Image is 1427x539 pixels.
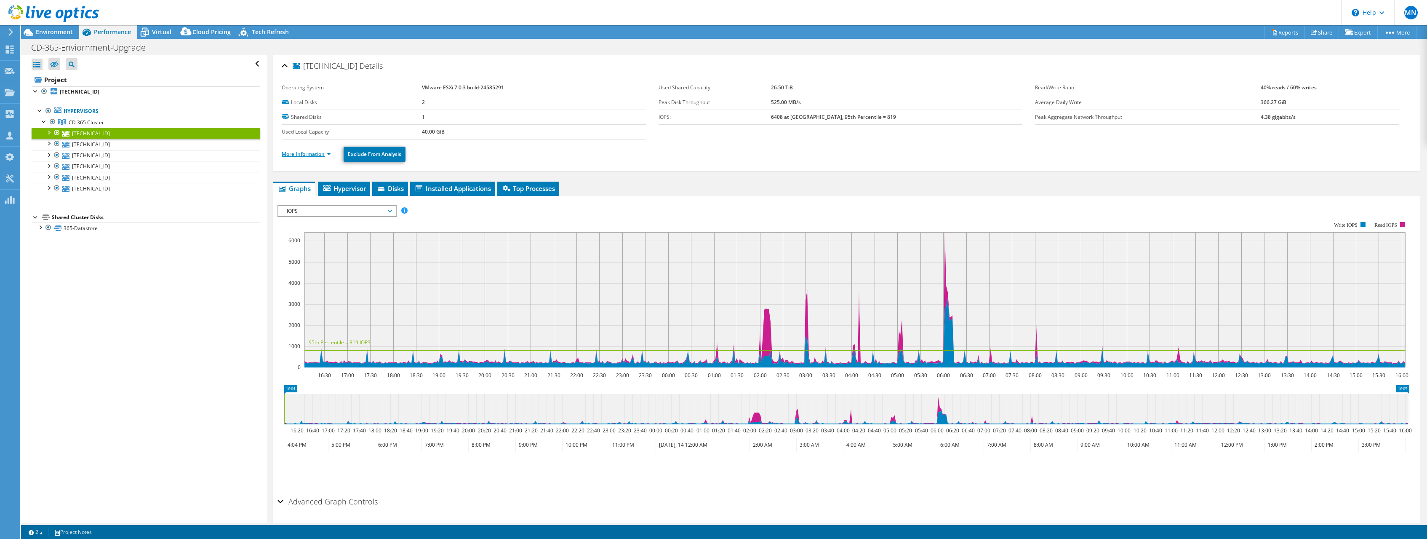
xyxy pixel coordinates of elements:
text: 10:20 [1134,427,1147,434]
h1: CD-365-Enviornment-Upgrade [27,43,159,52]
b: 40.00 GiB [422,128,445,135]
text: 15:00 [1352,427,1365,434]
text: 16:20 [291,427,304,434]
text: 23:40 [634,427,647,434]
text: 06:30 [960,372,973,379]
text: 04:00 [837,427,850,434]
text: 14:00 [1305,427,1318,434]
label: IOPS: [659,113,771,121]
span: MN [1404,6,1418,19]
text: 22:20 [571,427,584,434]
a: Export [1339,26,1378,39]
text: 14:30 [1327,372,1340,379]
text: 09:00 [1071,427,1084,434]
text: 02:00 [754,372,767,379]
text: 18:00 [387,372,400,379]
text: 11:30 [1189,372,1202,379]
h2: Advanced Graph Controls [277,493,378,510]
text: 3000 [288,300,300,308]
text: 13:00 [1258,372,1271,379]
text: 16:30 [318,372,331,379]
text: 01:40 [728,427,741,434]
text: 13:20 [1274,427,1287,434]
span: Details [360,61,383,71]
text: 07:20 [993,427,1006,434]
a: [TECHNICAL_ID] [32,150,260,161]
text: 17:20 [337,427,350,434]
text: 4000 [288,279,300,287]
text: 16:40 [306,427,319,434]
a: Project [32,73,260,86]
a: Reports [1264,26,1305,39]
text: 10:30 [1143,372,1156,379]
text: 0 [298,364,301,371]
a: [TECHNICAL_ID] [32,139,260,150]
text: 6000 [288,237,300,244]
text: 21:40 [540,427,553,434]
text: 00:00 [662,372,675,379]
a: 2 [23,527,49,537]
text: 11:00 [1166,372,1179,379]
text: 08:00 [1029,372,1042,379]
text: 19:00 [415,427,428,434]
b: 4.38 gigabits/s [1261,113,1296,121]
text: 21:00 [524,372,537,379]
text: 18:30 [410,372,423,379]
text: 07:30 [1006,372,1019,379]
text: 11:20 [1180,427,1193,434]
text: 18:40 [400,427,413,434]
text: 01:00 [696,427,709,434]
text: 08:00 [1024,427,1037,434]
text: 19:20 [431,427,444,434]
text: 15:00 [1350,372,1363,379]
b: [TECHNICAL_ID] [60,88,99,95]
text: 03:40 [821,427,834,434]
text: 04:20 [852,427,865,434]
label: Used Shared Capacity [659,83,771,92]
text: 19:40 [446,427,459,434]
a: [TECHNICAL_ID] [32,86,260,97]
text: 21:30 [547,372,560,379]
text: 20:40 [493,427,507,434]
text: 11:00 [1165,427,1178,434]
text: 05:40 [915,427,928,434]
b: 525.00 MB/s [771,99,801,106]
a: [TECHNICAL_ID] [32,161,260,172]
a: Exclude From Analysis [344,147,405,162]
text: 13:30 [1281,372,1294,379]
text: 12:00 [1211,427,1224,434]
text: 11:40 [1196,427,1209,434]
span: Hypervisor [322,184,366,193]
span: Graphs [277,184,311,193]
text: 17:00 [341,372,354,379]
b: 26.50 TiB [771,84,793,91]
a: [TECHNICAL_ID] [32,128,260,139]
text: 20:00 [478,372,491,379]
text: 09:40 [1102,427,1115,434]
b: 6408 at [GEOGRAPHIC_DATA], 95th Percentile = 819 [771,113,896,121]
text: 21:20 [525,427,538,434]
text: 13:00 [1258,427,1271,434]
text: 16:00 [1399,427,1412,434]
text: 02:20 [759,427,772,434]
text: 18:00 [368,427,381,434]
a: More [1377,26,1416,39]
a: CD 365 Cluster [32,117,260,128]
text: 12:20 [1227,427,1240,434]
text: 07:00 [983,372,996,379]
b: VMware ESXi 7.0.3 build-24585291 [422,84,504,91]
text: 10:40 [1149,427,1162,434]
text: 01:20 [712,427,725,434]
a: [TECHNICAL_ID] [32,172,260,183]
text: 07:00 [977,427,990,434]
span: IOPS [283,206,391,216]
text: 09:30 [1097,372,1110,379]
label: Peak Aggregate Network Throughput [1035,113,1261,121]
a: Hypervisors [32,106,260,117]
text: 14:00 [1304,372,1317,379]
label: Used Local Capacity [282,128,422,136]
text: 19:00 [432,372,445,379]
text: 17:00 [322,427,335,434]
span: Environment [36,28,73,36]
svg: \n [1352,9,1359,16]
